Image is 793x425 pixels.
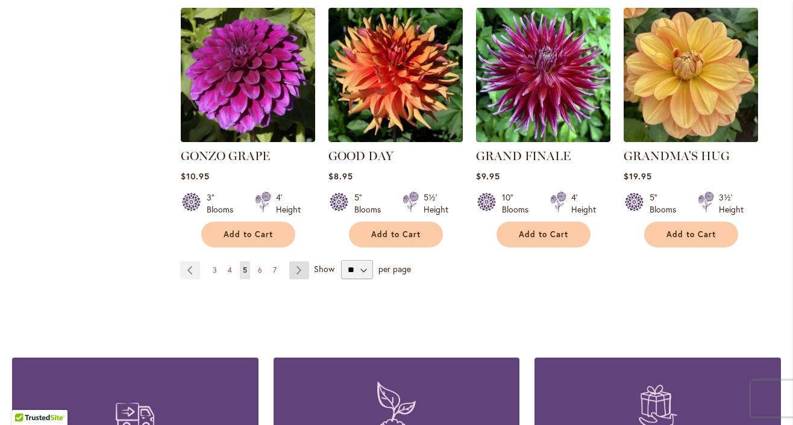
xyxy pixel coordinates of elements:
[328,170,353,182] span: $8.95
[328,8,463,142] img: GOOD DAY
[624,170,652,182] span: $19.95
[213,265,217,275] span: 3
[207,191,240,216] div: 3" Blooms
[519,229,568,240] span: Add to Cart
[181,8,315,142] img: GONZO GRAPE
[497,222,591,247] button: Add to Cart
[258,265,262,275] span: 6
[228,265,232,275] span: 4
[354,191,388,216] div: 5" Blooms
[476,8,610,142] img: Grand Finale
[719,191,744,216] div: 3½' Height
[328,133,463,144] a: GOOD DAY
[349,222,443,247] button: Add to Cart
[181,133,315,144] a: GONZO GRAPE
[210,261,220,279] a: 3
[378,263,411,275] span: per page
[571,191,596,216] div: 4' Height
[328,149,393,163] a: GOOD DAY
[371,229,421,240] span: Add to Cart
[644,222,738,247] button: Add to Cart
[650,191,683,216] div: 5" Blooms
[624,149,730,163] a: GRANDMA'S HUG
[255,261,265,279] a: 6
[181,170,210,182] span: $10.95
[243,265,247,275] span: 5
[273,265,277,275] span: 7
[9,382,43,416] iframe: Launch Accessibility Center
[224,229,273,240] span: Add to Cart
[201,222,295,247] button: Add to Cart
[181,149,270,163] a: GONZO GRAPE
[424,191,448,216] div: 5½' Height
[624,8,758,142] img: GRANDMA'S HUG
[225,261,235,279] a: 4
[624,133,758,144] a: GRANDMA'S HUG
[270,261,280,279] a: 7
[476,149,571,163] a: GRAND FINALE
[476,170,500,182] span: $9.95
[276,191,301,216] div: 4' Height
[666,229,716,240] span: Add to Cart
[502,191,536,216] div: 10" Blooms
[314,263,334,275] span: Show
[476,133,610,144] a: Grand Finale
